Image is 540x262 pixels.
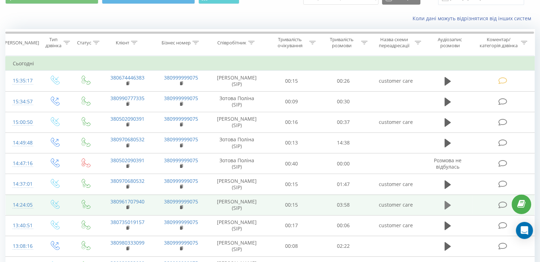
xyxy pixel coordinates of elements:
a: 380999999075 [164,219,198,225]
div: Тип дзвінка [45,37,61,49]
div: 15:00:50 [13,115,32,129]
td: Зотова Поліна (SIP) [208,91,266,112]
td: 00:13 [266,132,317,153]
td: [PERSON_NAME] (SIP) [208,174,266,195]
a: 380961707940 [110,198,144,205]
a: 380999999075 [164,198,198,205]
td: 00:08 [266,236,317,256]
a: 380502090391 [110,157,144,164]
a: 380999999075 [164,115,198,122]
div: 14:37:01 [13,177,32,191]
td: Зотова Поліна (SIP) [208,132,266,153]
div: 14:47:16 [13,157,32,170]
td: 00:06 [317,215,369,236]
td: Сьогодні [6,56,535,71]
td: 00:15 [266,174,317,195]
td: [PERSON_NAME] (SIP) [208,71,266,91]
a: 380999999075 [164,136,198,143]
div: Клієнт [116,40,129,46]
td: 00:17 [266,215,317,236]
span: Розмова не відбулась [434,157,462,170]
div: Тривалість розмови [324,37,359,49]
div: Коментар/категорія дзвінка [478,37,519,49]
a: 380999999075 [164,178,198,184]
td: 00:30 [317,91,369,112]
td: 00:00 [317,153,369,174]
a: 380502090391 [110,115,144,122]
a: 380999999075 [164,95,198,102]
td: 02:22 [317,236,369,256]
div: Тривалість очікування [272,37,308,49]
td: 01:47 [317,174,369,195]
a: 380999999075 [164,74,198,81]
td: [PERSON_NAME] (SIP) [208,215,266,236]
td: 00:26 [317,71,369,91]
a: 380970680532 [110,136,144,143]
td: customer care [369,112,422,132]
td: 00:09 [266,91,317,112]
div: Назва схеми переадресації [376,37,413,49]
td: customer care [369,71,422,91]
div: Бізнес номер [162,40,191,46]
a: 380735019157 [110,219,144,225]
a: 380999999075 [164,239,198,246]
td: 00:15 [266,195,317,215]
td: [PERSON_NAME] (SIP) [208,236,266,256]
div: Статус [77,40,91,46]
div: 14:24:05 [13,198,32,212]
a: 380980333099 [110,239,144,246]
div: 13:08:16 [13,239,32,253]
td: 00:37 [317,112,369,132]
div: Аудіозапис розмови [429,37,471,49]
td: [PERSON_NAME] (SIP) [208,195,266,215]
div: [PERSON_NAME] [3,40,39,46]
td: 00:16 [266,112,317,132]
a: 380970680532 [110,178,144,184]
a: 380999999075 [164,157,198,164]
a: 380990777335 [110,95,144,102]
td: 03:58 [317,195,369,215]
div: 15:34:57 [13,95,32,109]
td: customer care [369,195,422,215]
td: customer care [369,174,422,195]
div: 15:35:17 [13,74,32,88]
td: customer care [369,215,422,236]
td: 00:40 [266,153,317,174]
div: Співробітник [217,40,246,46]
div: 14:49:48 [13,136,32,150]
td: 14:38 [317,132,369,153]
div: Open Intercom Messenger [516,222,533,239]
a: Коли дані можуть відрізнятися вiд інших систем [413,15,535,22]
td: 00:15 [266,71,317,91]
td: Зотова Поліна (SIP) [208,153,266,174]
td: [PERSON_NAME] (SIP) [208,112,266,132]
a: 380674446383 [110,74,144,81]
div: 13:40:51 [13,219,32,233]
